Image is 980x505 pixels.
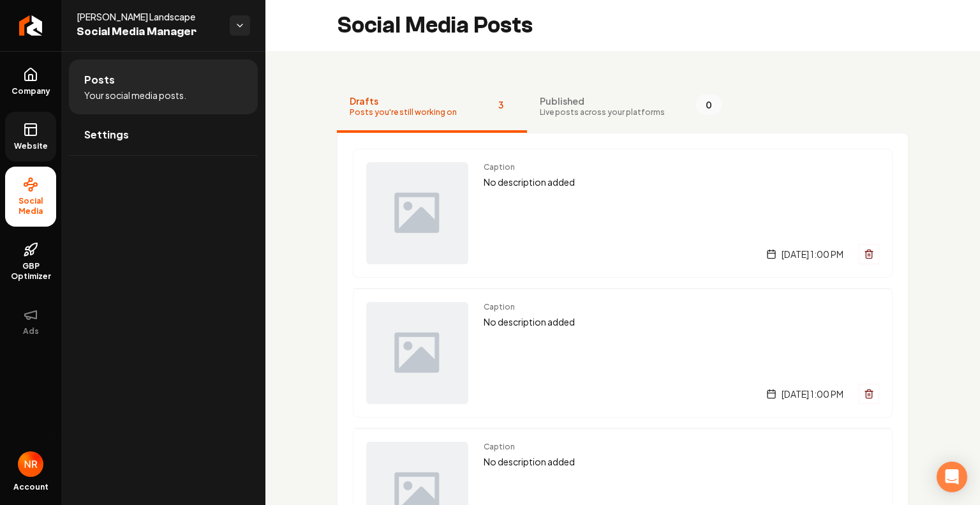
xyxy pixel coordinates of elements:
[19,15,43,36] img: Rebolt Logo
[13,482,48,492] span: Account
[69,114,258,155] a: Settings
[484,175,879,190] p: No description added
[5,112,56,162] a: Website
[5,57,56,107] a: Company
[782,248,843,260] span: [DATE] 1:00 PM
[695,94,722,115] span: 0
[84,89,186,102] span: Your social media posts.
[353,149,893,278] a: Post previewCaptionNo description added[DATE] 1:00 PM
[350,94,457,107] span: Drafts
[353,288,893,418] a: Post previewCaptionNo description added[DATE] 1:00 PM
[337,82,909,133] nav: Tabs
[350,107,457,117] span: Posts you're still working on
[18,451,43,477] img: Nate Raddatz
[527,82,735,133] button: PublishedLive posts across your platforms0
[366,162,468,264] img: Post preview
[484,302,879,312] span: Caption
[484,442,879,452] span: Caption
[18,451,43,477] button: Open user button
[937,462,967,492] div: Open Intercom Messenger
[484,455,879,469] p: No description added
[782,388,843,400] span: [DATE] 1:00 PM
[9,141,53,151] span: Website
[540,107,665,117] span: Live posts across your platforms
[77,10,219,23] span: [PERSON_NAME] Landscape
[5,196,56,216] span: Social Media
[6,86,56,96] span: Company
[366,302,468,404] img: Post preview
[5,261,56,282] span: GBP Optimizer
[484,315,879,329] p: No description added
[487,94,514,115] span: 3
[337,13,533,38] h2: Social Media Posts
[18,326,44,336] span: Ads
[5,232,56,292] a: GBP Optimizer
[337,82,527,133] button: DraftsPosts you're still working on3
[84,72,115,87] span: Posts
[84,127,129,142] span: Settings
[484,162,879,172] span: Caption
[77,23,219,41] span: Social Media Manager
[5,297,56,347] button: Ads
[540,94,665,107] span: Published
